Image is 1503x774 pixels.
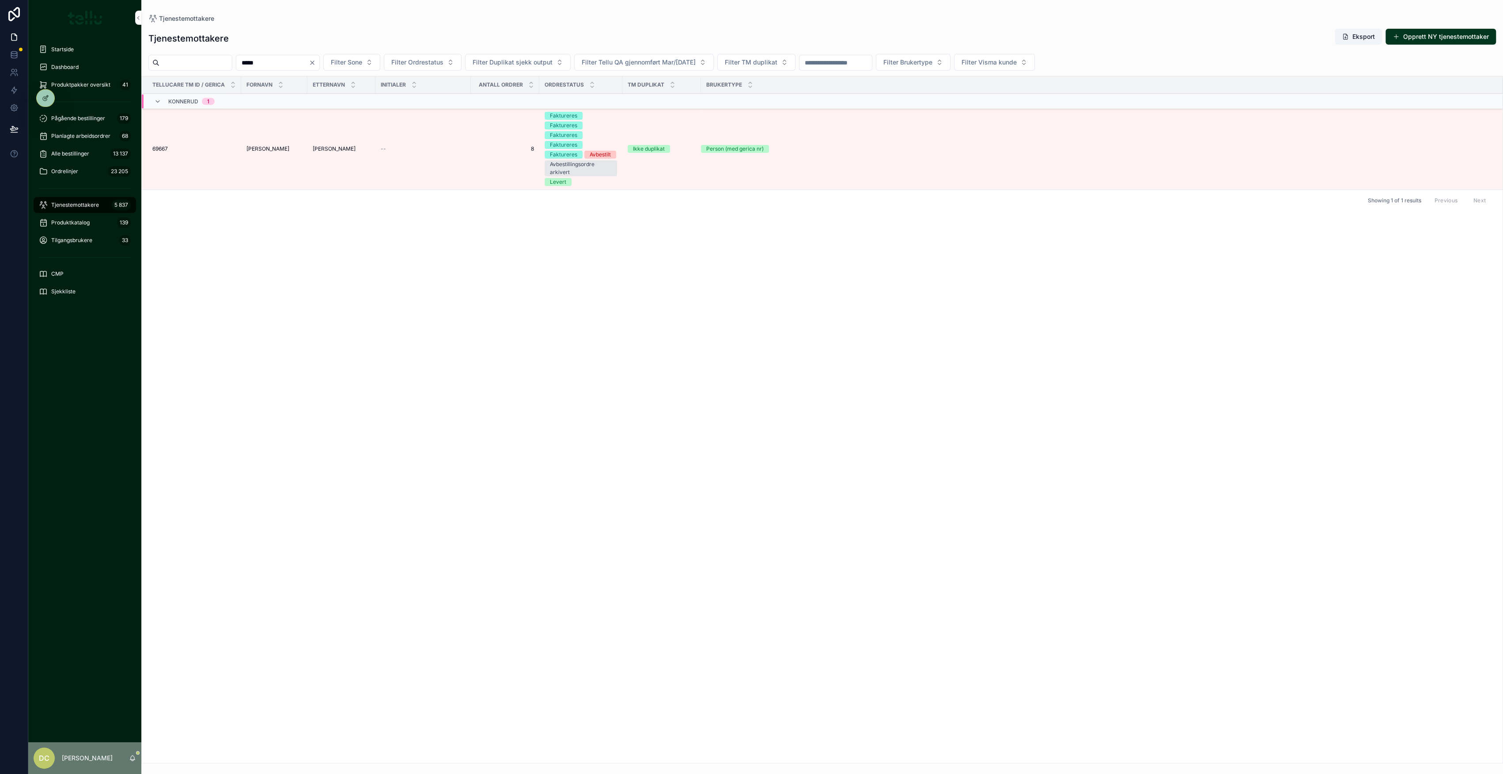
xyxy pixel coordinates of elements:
[550,131,577,139] div: Faktureres
[323,54,380,71] button: Select Button
[473,58,553,67] span: Filter Duplikat sjekk output
[246,81,273,88] span: Fornavn
[68,11,102,25] img: App logo
[148,14,214,23] a: Tjenestemottakere
[34,197,136,213] a: Tjenestemottakere5 837
[633,145,665,153] div: Ikke duplikat
[550,141,577,149] div: Faktureres
[34,42,136,57] a: Startside
[51,115,105,122] span: Pågående bestillinger
[550,121,577,129] div: Faktureres
[628,81,664,88] span: TM duplikat
[34,128,136,144] a: Planlagte arbeidsordrer68
[1367,197,1421,204] span: Showing 1 of 1 results
[725,58,777,67] span: Filter TM duplikat
[51,219,90,226] span: Produktkatalog
[628,145,696,153] a: Ikke duplikat
[51,168,78,175] span: Ordrelinjer
[701,145,1492,153] a: Person (med gerica nr)
[110,148,131,159] div: 13 137
[384,54,462,71] button: Select Button
[34,215,136,231] a: Produktkatalog139
[381,145,386,152] span: --
[550,151,577,159] div: Faktureres
[51,46,74,53] span: Startside
[590,151,611,159] div: Avbestilt
[34,163,136,179] a: Ordrelinjer23 205
[152,81,225,88] span: Tellucare TM ID / Gerica
[119,235,131,246] div: 33
[51,270,64,277] span: CMP
[706,81,742,88] span: Brukertype
[34,266,136,282] a: CMP
[207,98,209,105] div: 1
[51,81,110,88] span: Produktpakker oversikt
[313,145,356,152] span: [PERSON_NAME]
[34,146,136,162] a: Alle bestillinger13 137
[550,160,612,176] div: Avbestillingsordre arkivert
[876,54,950,71] button: Select Button
[381,145,466,152] a: --
[39,753,49,763] span: DC
[62,754,113,763] p: [PERSON_NAME]
[34,284,136,300] a: Sjekkliste
[159,14,214,23] span: Tjenestemottakere
[962,58,1017,67] span: Filter Visma kunde
[152,145,236,152] a: 69667
[28,35,141,311] div: scrollable content
[34,110,136,126] a: Pågående bestillinger179
[582,58,696,67] span: Filter Tellu QA gjennomført Mar/[DATE]
[34,59,136,75] a: Dashboard
[51,133,110,140] span: Planlagte arbeidsordrer
[1386,29,1496,45] button: Opprett NY tjenestemottaker
[51,201,99,209] span: Tjenestemottakere
[545,112,617,186] a: FaktureresFaktureresFaktureresFaktureresFaktureresAvbestiltAvbestillingsordre arkivertLevert
[391,58,443,67] span: Filter Ordrestatus
[574,54,714,71] button: Select Button
[51,237,92,244] span: Tilgangsbrukere
[706,145,764,153] div: Person (med gerica nr)
[1335,29,1382,45] button: Eksport
[119,131,131,141] div: 68
[108,166,131,177] div: 23 205
[550,112,577,120] div: Faktureres
[112,200,131,210] div: 5 837
[51,64,79,71] span: Dashboard
[381,81,406,88] span: Initialer
[148,32,229,45] h1: Tjenestemottakere
[117,217,131,228] div: 139
[34,232,136,248] a: Tilgangsbrukere33
[51,288,76,295] span: Sjekkliste
[550,178,566,186] div: Levert
[34,77,136,93] a: Produktpakker oversikt41
[117,113,131,124] div: 179
[479,81,523,88] span: Antall ordrer
[313,145,370,152] a: [PERSON_NAME]
[246,145,302,152] a: [PERSON_NAME]
[883,58,932,67] span: Filter Brukertype
[331,58,362,67] span: Filter Sone
[476,145,534,152] a: 8
[309,59,319,66] button: Clear
[120,80,131,90] div: 41
[465,54,571,71] button: Select Button
[717,54,795,71] button: Select Button
[313,81,345,88] span: Etternavn
[246,145,289,152] span: [PERSON_NAME]
[51,150,89,157] span: Alle bestillinger
[545,81,584,88] span: Ordrestatus
[168,98,198,105] span: Konnerud
[152,145,168,152] span: 69667
[954,54,1035,71] button: Select Button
